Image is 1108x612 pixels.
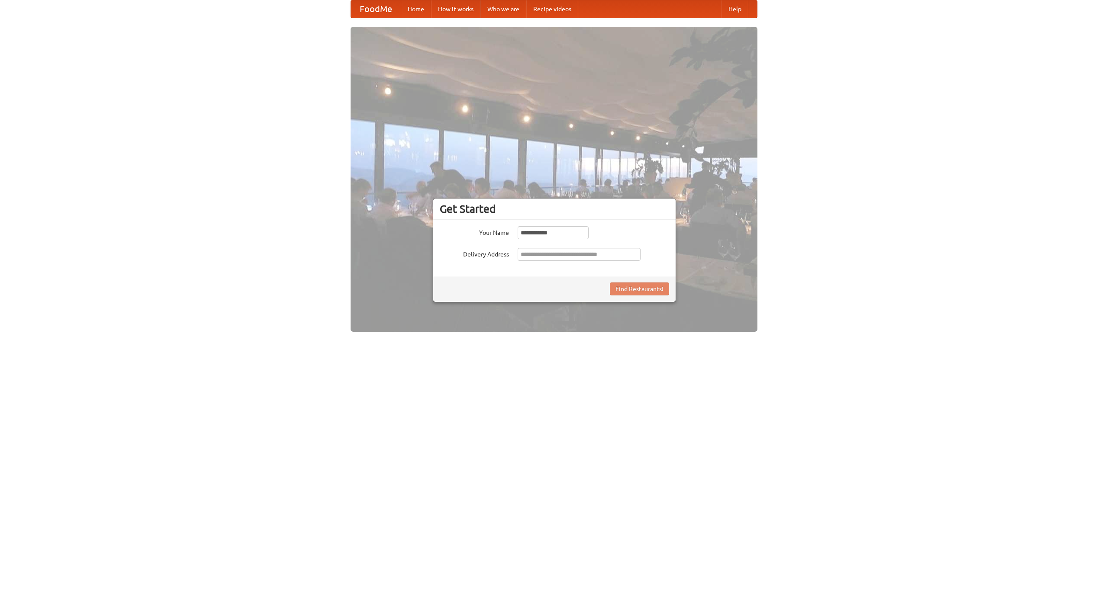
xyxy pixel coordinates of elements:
button: Find Restaurants! [610,282,669,295]
a: FoodMe [351,0,401,18]
a: Home [401,0,431,18]
a: Help [721,0,748,18]
label: Delivery Address [440,248,509,259]
a: Recipe videos [526,0,578,18]
label: Your Name [440,226,509,237]
a: Who we are [480,0,526,18]
a: How it works [431,0,480,18]
h3: Get Started [440,202,669,215]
